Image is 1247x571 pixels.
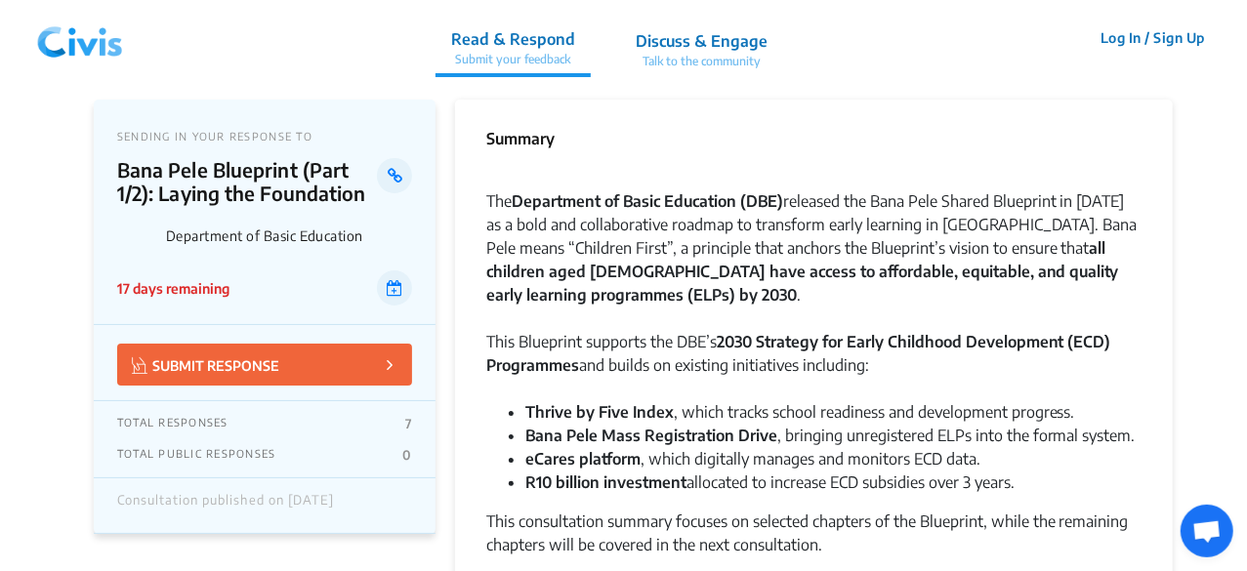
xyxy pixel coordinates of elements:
[117,447,276,463] p: TOTAL PUBLIC RESPONSES
[451,27,575,51] p: Read & Respond
[512,191,783,211] strong: Department of Basic Education (DBE)
[402,447,411,463] p: 0
[1088,22,1218,53] button: Log In / Sign Up
[405,416,411,431] p: 7
[117,493,334,518] div: Consultation published on [DATE]
[525,402,674,422] strong: Thrive by Five Index
[117,215,158,256] img: Department of Basic Education logo
[117,416,229,431] p: TOTAL RESPONSES
[486,127,555,150] p: Summary
[525,424,1142,447] li: , bringing unregistered ELPs into the formal system.
[486,332,1111,375] strong: 2030 Strategy for Early Childhood Development (ECD) Programmes
[636,29,768,53] p: Discuss & Engage
[117,130,412,143] p: SENDING IN YOUR RESPONSE TO
[525,449,641,469] strong: eCares platform
[525,426,777,445] strong: Bana Pele Mass Registration Drive
[525,470,1142,494] li: allocated to increase ECD subsidies over 3 years.
[1181,505,1233,557] div: Open chat
[132,353,279,376] p: SUBMIT RESPONSE
[486,189,1142,330] div: The released the Bana Pele Shared Blueprint in [DATE] as a bold and collaborative roadmap to tran...
[636,53,768,70] p: Talk to the community
[525,447,1142,470] li: , which digitally manages and monitors ECD data.
[132,357,147,374] img: Vector.jpg
[525,400,1142,424] li: , which tracks school readiness and development progress.
[486,238,1119,305] strong: all children aged [DEMOGRAPHIC_DATA] have access to affordable, equitable, and quality early lear...
[603,472,686,492] strong: investment
[117,158,378,205] p: Bana Pele Blueprint (Part 1/2): Laying the Foundation
[29,9,131,67] img: r3bhv9o7vttlwasn7lg2llmba4yf
[451,51,575,68] p: Submit your feedback
[117,344,412,386] button: SUBMIT RESPONSE
[166,227,412,244] p: Department of Basic Education
[486,330,1142,400] div: This Blueprint supports the DBE’s and builds on existing initiatives including:
[525,472,600,492] strong: R10 billion
[117,278,229,299] p: 17 days remaining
